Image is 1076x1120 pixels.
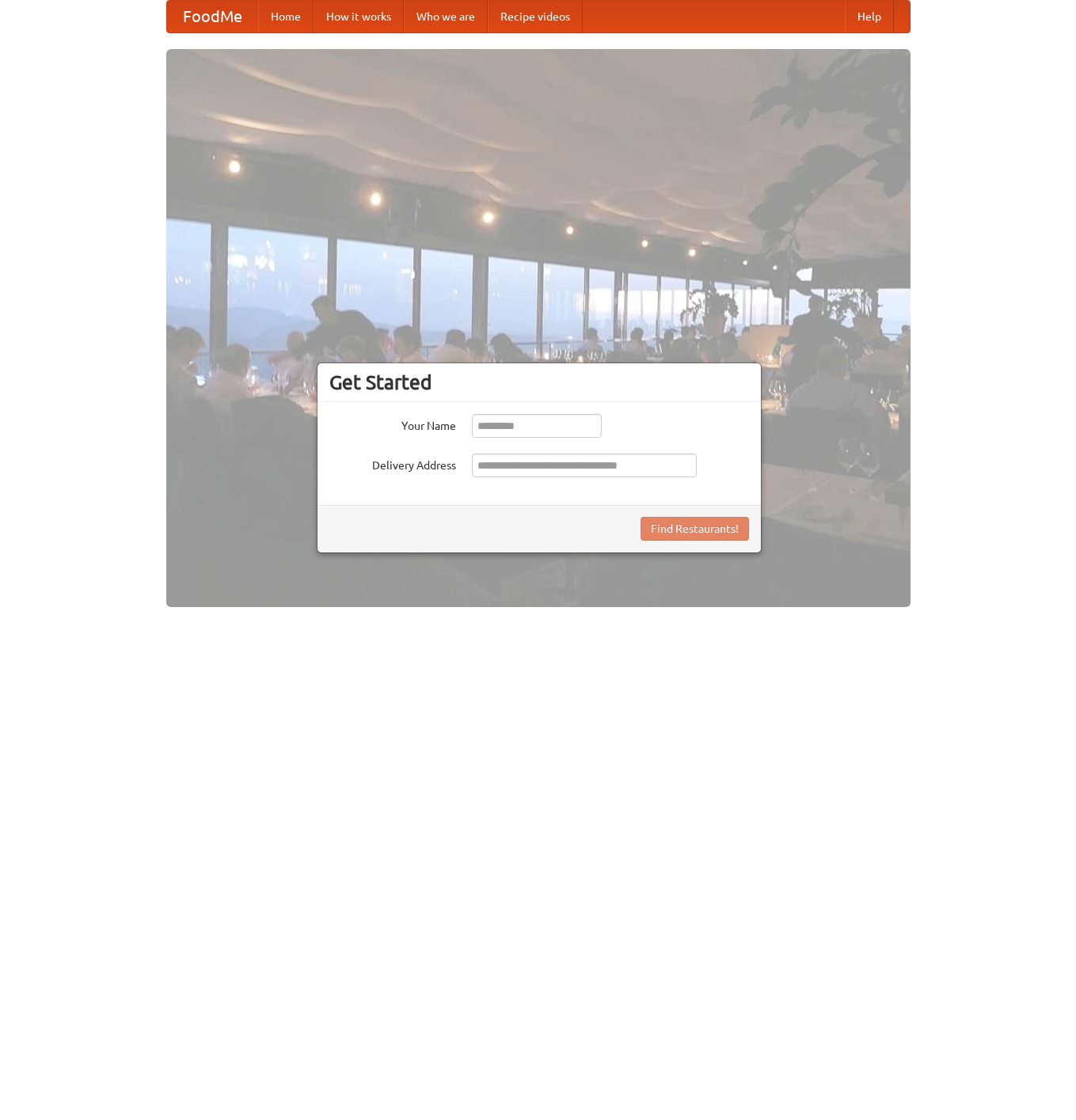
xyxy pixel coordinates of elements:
[488,1,583,32] a: Recipe videos
[167,1,258,32] a: FoodMe
[404,1,488,32] a: Who we are
[641,517,749,541] button: Find Restaurants!
[258,1,314,32] a: Home
[329,370,749,394] h3: Get Started
[329,414,456,434] label: Your Name
[314,1,404,32] a: How it works
[329,454,456,473] label: Delivery Address
[845,1,894,32] a: Help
